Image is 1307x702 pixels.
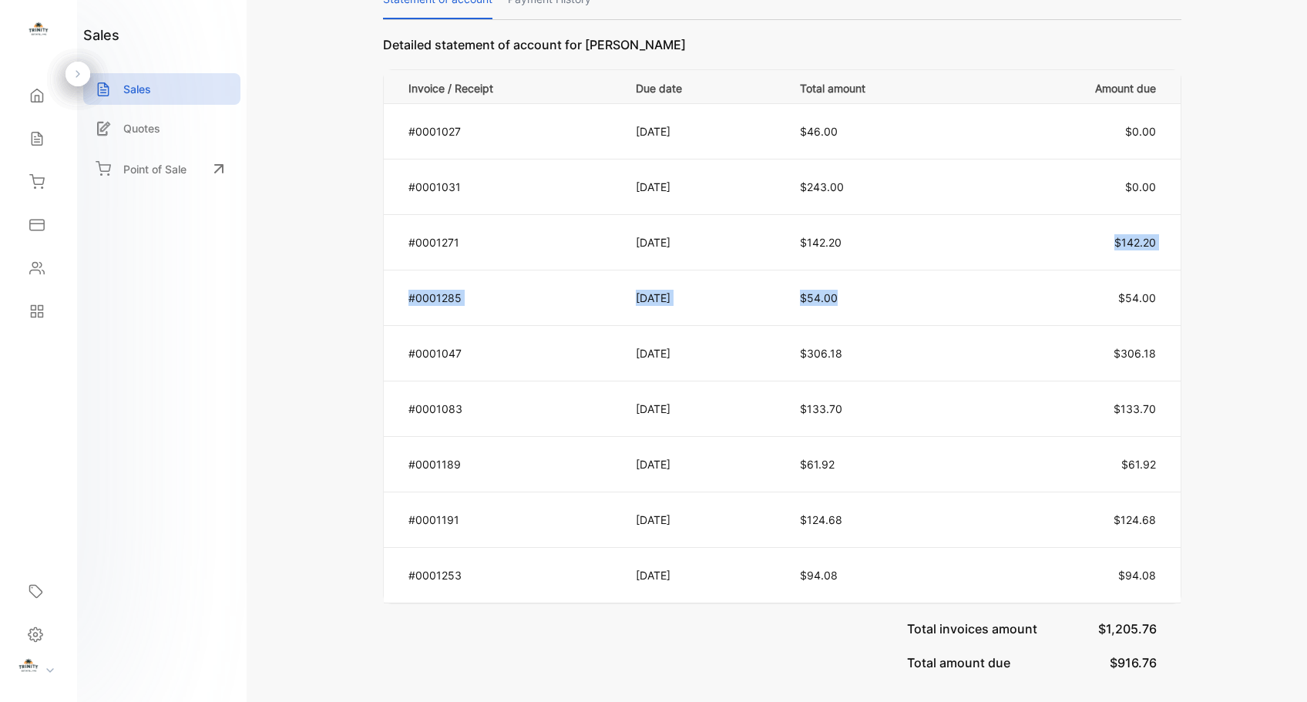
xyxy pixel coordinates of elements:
p: Point of Sale [123,161,186,177]
span: $306.18 [1114,347,1156,360]
p: Total amount [800,77,973,96]
span: $306.18 [800,347,842,360]
span: $46.00 [800,125,838,138]
span: $142.20 [1114,236,1156,249]
p: #0001285 [408,290,616,306]
span: $94.08 [1118,569,1156,582]
span: $124.68 [800,513,842,526]
p: [DATE] [636,345,768,361]
a: Point of Sale [83,152,240,186]
span: $0.00 [1125,180,1156,193]
p: Total invoices amount [907,604,1037,638]
p: [DATE] [636,401,768,417]
span: $142.20 [800,236,842,249]
img: profile [17,657,40,680]
p: Detailed statement of account for [PERSON_NAME] [383,35,1181,69]
p: #0001271 [408,234,616,250]
button: Open LiveChat chat widget [12,6,59,52]
p: #0001047 [408,345,616,361]
p: #0001189 [408,456,616,472]
h1: sales [83,25,119,45]
p: #0001031 [408,179,616,195]
span: $1,205.76 [1098,621,1157,637]
p: [DATE] [636,234,768,250]
p: #0001253 [408,567,616,583]
p: Sales [123,81,151,97]
p: [DATE] [636,179,768,195]
img: logo [27,20,50,43]
a: Quotes [83,113,240,144]
p: [DATE] [636,456,768,472]
span: $916.76 [1110,655,1157,670]
p: [DATE] [636,512,768,528]
span: $133.70 [1114,402,1156,415]
p: Invoice / Receipt [408,77,616,96]
p: #0001191 [408,512,616,528]
p: Quotes [123,120,160,136]
span: $133.70 [800,402,842,415]
span: $61.92 [800,458,835,471]
p: Total amount due [907,638,1010,672]
p: #0001083 [408,401,616,417]
span: $124.68 [1114,513,1156,526]
p: Due date [636,77,768,96]
span: $94.08 [800,569,838,582]
span: $54.00 [1118,291,1156,304]
span: $54.00 [800,291,838,304]
span: $61.92 [1121,458,1156,471]
p: [DATE] [636,290,768,306]
p: [DATE] [636,567,768,583]
span: $0.00 [1125,125,1156,138]
span: $243.00 [800,180,844,193]
p: #0001027 [408,123,616,139]
p: [DATE] [636,123,768,139]
p: Amount due [993,77,1155,96]
a: Sales [83,73,240,105]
